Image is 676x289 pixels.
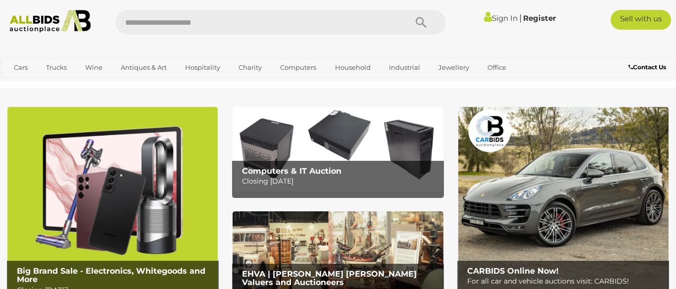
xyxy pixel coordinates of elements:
img: Computers & IT Auction [233,107,443,191]
a: Cars [7,59,34,76]
b: EHVA | [PERSON_NAME] [PERSON_NAME] Valuers and Auctioneers [242,269,417,288]
a: Trucks [40,59,73,76]
b: Contact Us [628,63,666,71]
a: [GEOGRAPHIC_DATA] [46,76,129,92]
a: Hospitality [179,59,227,76]
b: Computers & IT Auction [242,166,341,176]
a: Sign In [484,13,518,23]
p: Closing [DATE] [242,175,439,188]
a: Register [523,13,556,23]
img: Allbids.com.au [5,10,95,33]
a: Antiques & Art [114,59,173,76]
a: Industrial [383,59,427,76]
a: Computers [274,59,323,76]
a: Office [481,59,513,76]
a: Computers & IT Auction Computers & IT Auction Closing [DATE] [233,107,443,191]
b: Big Brand Sale - Electronics, Whitegoods and More [17,266,205,285]
a: Household [329,59,377,76]
a: Sell with us [611,10,671,30]
a: Contact Us [628,62,669,73]
a: Sports [7,76,41,92]
b: CARBIDS Online Now! [467,266,559,276]
span: | [519,12,522,23]
button: Search [396,10,446,35]
a: Jewellery [432,59,476,76]
a: Charity [232,59,268,76]
a: Wine [79,59,109,76]
p: For all car and vehicle auctions visit: CARBIDS! [467,275,664,288]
